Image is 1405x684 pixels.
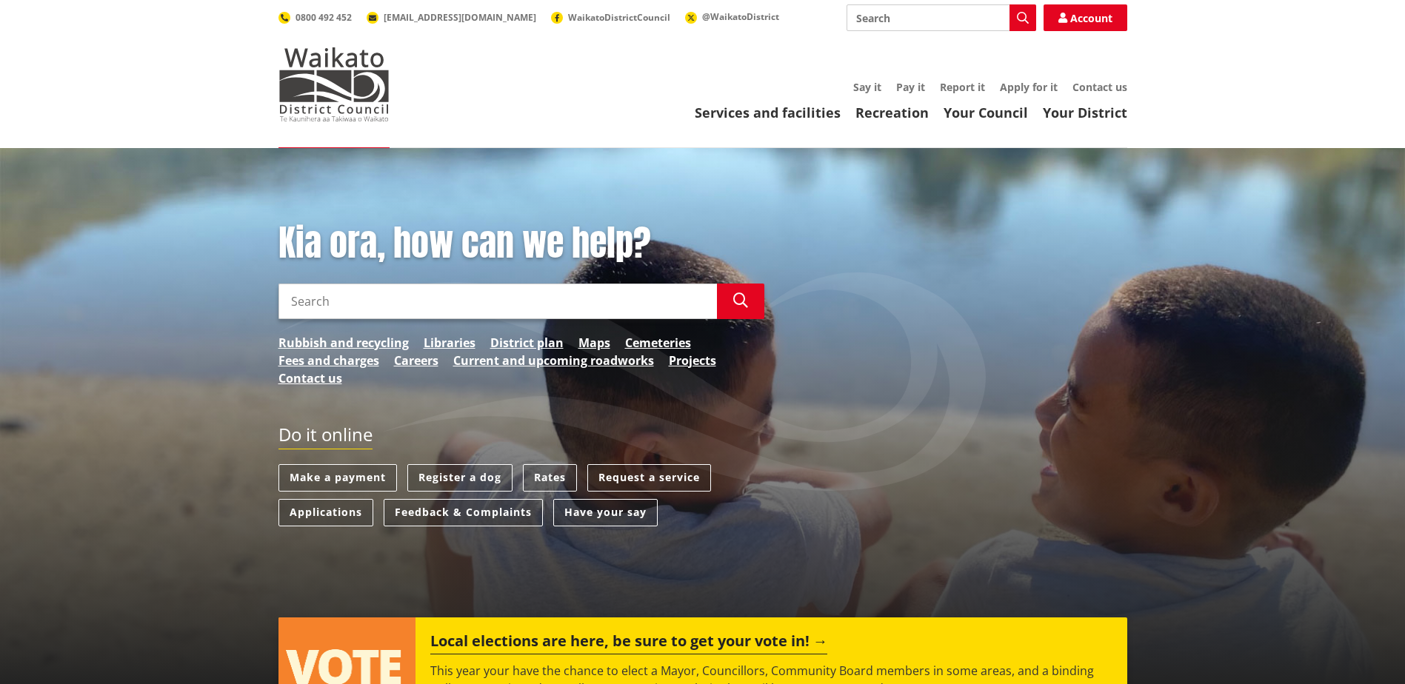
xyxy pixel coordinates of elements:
[490,334,564,352] a: District plan
[278,11,352,24] a: 0800 492 452
[587,464,711,492] a: Request a service
[702,10,779,23] span: @WaikatoDistrict
[1043,104,1127,121] a: Your District
[685,10,779,23] a: @WaikatoDistrict
[278,499,373,526] a: Applications
[278,222,764,265] h1: Kia ora, how can we help?
[578,334,610,352] a: Maps
[1044,4,1127,31] a: Account
[853,80,881,94] a: Say it
[940,80,985,94] a: Report it
[384,11,536,24] span: [EMAIL_ADDRESS][DOMAIN_NAME]
[551,11,670,24] a: WaikatoDistrictCouncil
[695,104,841,121] a: Services and facilities
[847,4,1036,31] input: Search input
[367,11,536,24] a: [EMAIL_ADDRESS][DOMAIN_NAME]
[278,334,409,352] a: Rubbish and recycling
[278,47,390,121] img: Waikato District Council - Te Kaunihera aa Takiwaa o Waikato
[394,352,438,369] a: Careers
[453,352,654,369] a: Current and upcoming roadworks
[1072,80,1127,94] a: Contact us
[1000,80,1058,94] a: Apply for it
[523,464,577,492] a: Rates
[553,499,658,526] a: Have your say
[407,464,513,492] a: Register a dog
[278,352,379,369] a: Fees and charges
[855,104,929,121] a: Recreation
[278,464,397,492] a: Make a payment
[278,369,342,387] a: Contact us
[625,334,691,352] a: Cemeteries
[424,334,475,352] a: Libraries
[384,499,543,526] a: Feedback & Complaints
[296,11,352,24] span: 0800 492 452
[430,632,827,654] h2: Local elections are here, be sure to get your vote in!
[669,352,716,369] a: Projects
[278,284,717,319] input: Search input
[568,11,670,24] span: WaikatoDistrictCouncil
[944,104,1028,121] a: Your Council
[278,424,373,450] h2: Do it online
[896,80,925,94] a: Pay it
